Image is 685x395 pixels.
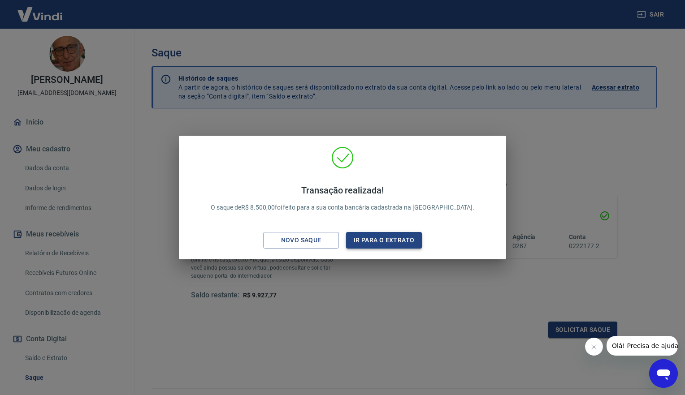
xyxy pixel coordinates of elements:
[211,185,475,196] h4: Transação realizada!
[211,185,475,212] p: O saque de R$ 8.500,00 foi feito para a sua conta bancária cadastrada na [GEOGRAPHIC_DATA].
[270,235,332,246] div: Novo saque
[263,232,339,249] button: Novo saque
[607,336,678,356] iframe: Mensagem da empresa
[585,338,603,356] iframe: Fechar mensagem
[649,359,678,388] iframe: Botão para abrir a janela de mensagens
[346,232,422,249] button: Ir para o extrato
[5,6,75,13] span: Olá! Precisa de ajuda?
